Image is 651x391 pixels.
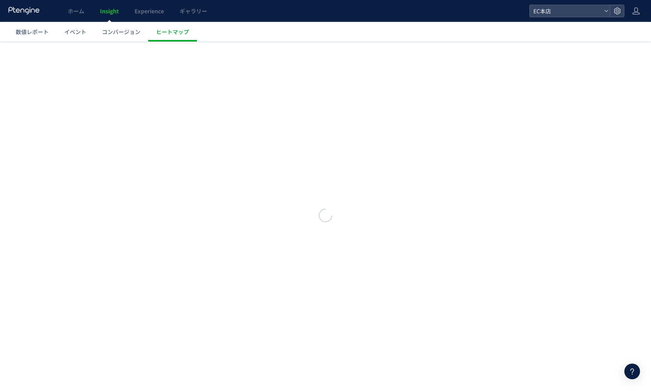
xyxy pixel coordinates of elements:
span: EC本店 [531,5,601,17]
span: ホーム [68,7,84,15]
span: コンバージョン [102,28,140,36]
span: ギャラリー [180,7,207,15]
span: イベント [64,28,86,36]
span: Insight [100,7,119,15]
span: 数値レポート [16,28,49,36]
span: Experience [135,7,164,15]
span: ヒートマップ [156,28,189,36]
